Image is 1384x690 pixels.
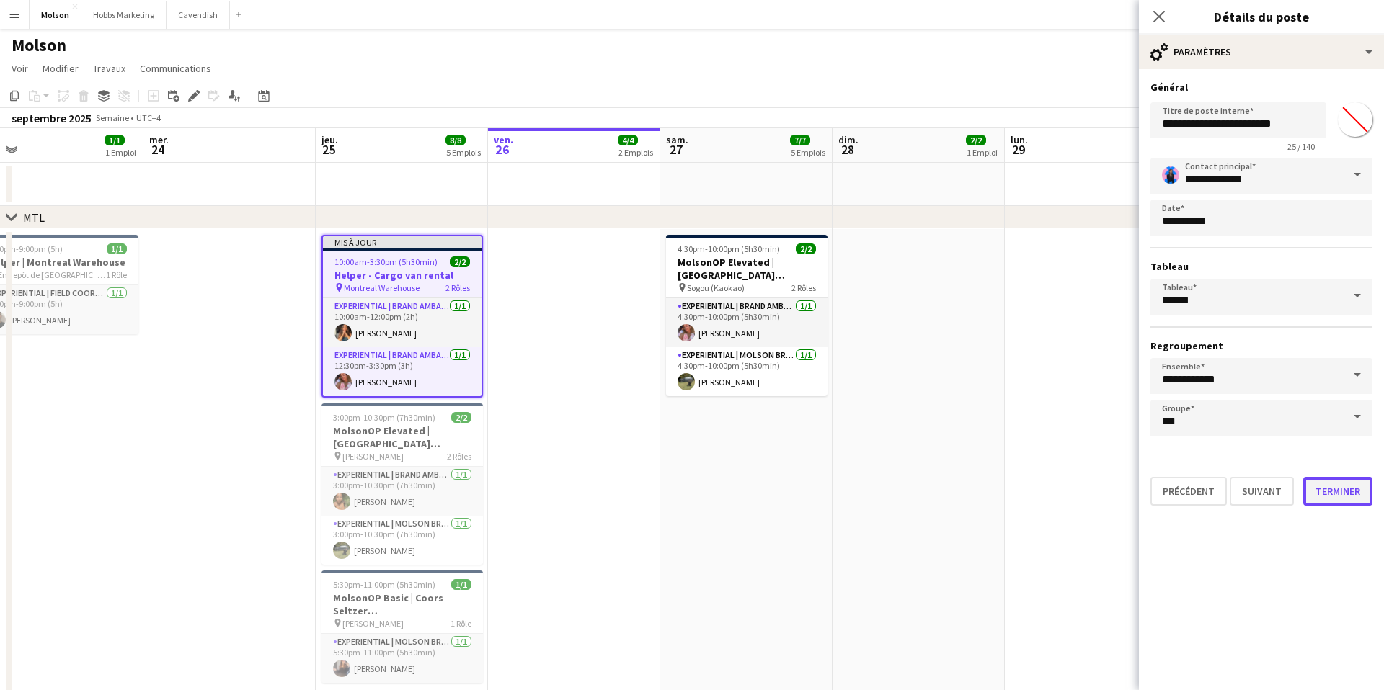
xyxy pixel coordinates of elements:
span: [PERSON_NAME] [342,618,404,629]
div: 5 Emplois [446,147,481,158]
app-job-card: 4:30pm-10:00pm (5h30min)2/2MolsonOP Elevated | [GEOGRAPHIC_DATA] ([GEOGRAPHIC_DATA], [GEOGRAPHIC_... [666,235,828,396]
h3: MolsonOP Elevated | [GEOGRAPHIC_DATA] ([GEOGRAPHIC_DATA], [GEOGRAPHIC_DATA]) [666,256,828,282]
span: Voir [12,62,28,75]
span: Travaux [93,62,125,75]
span: 8/8 [445,135,466,145]
h3: Regroupement [1150,339,1372,352]
app-card-role: Experiential | Molson Brand Specialist1/15:30pm-11:00pm (5h30min)[PERSON_NAME] [321,634,483,683]
div: septembre 2025 [12,111,92,125]
span: 29 [1008,141,1028,158]
span: 2/2 [451,412,471,423]
span: Communications [140,62,211,75]
span: 28 [836,141,859,158]
h3: MolsonOP Elevated | [GEOGRAPHIC_DATA] ([GEOGRAPHIC_DATA], [GEOGRAPHIC_DATA]) [321,424,483,450]
span: 5:30pm-11:00pm (5h30min) [333,579,435,590]
span: 1/1 [107,243,127,254]
span: 10:00am-3:30pm (5h30min) [334,256,438,267]
span: 27 [664,141,688,158]
a: Travaux [87,59,131,78]
span: 3:00pm-10:30pm (7h30min) [333,412,435,423]
h1: Molson [12,35,66,56]
app-job-card: Mis à jour10:00am-3:30pm (5h30min)2/2Helper - Cargo van rental Montreal Warehouse2 RôlesExperient... [321,235,483,398]
span: [PERSON_NAME] [342,451,404,462]
span: 2 Rôles [791,282,816,293]
app-card-role: Experiential | Molson Brand Specialist1/14:30pm-10:00pm (5h30min)[PERSON_NAME] [666,347,828,396]
span: jeu. [321,133,338,146]
span: Sogou (Kaokao) [687,282,745,293]
app-card-role: Experiential | Brand Ambassador1/13:00pm-10:30pm (7h30min)[PERSON_NAME] [321,467,483,516]
div: 2 Emplois [618,147,653,158]
a: Communications [134,59,217,78]
button: Hobbs Marketing [81,1,167,29]
span: 2 Rôles [445,282,470,293]
span: 4/4 [618,135,638,145]
button: Suivant [1230,477,1294,506]
span: 2 Rôles [447,451,471,462]
span: sam. [666,133,688,146]
span: 2/2 [796,243,816,254]
span: 2/2 [966,135,986,145]
span: 24 [147,141,169,158]
app-card-role: Experiential | Molson Brand Specialist1/13:00pm-10:30pm (7h30min)[PERSON_NAME] [321,516,483,565]
div: MTL [23,210,45,225]
span: Modifier [43,62,79,75]
span: 4:30pm-10:00pm (5h30min) [678,243,780,254]
button: Terminer [1303,477,1372,506]
span: Semaine 39 [94,112,130,134]
button: Molson [30,1,81,29]
span: Montreal Warehouse [344,282,420,293]
h3: Détails du poste [1139,7,1384,26]
span: 25 [319,141,338,158]
app-card-role: Experiential | Brand Ambassador1/110:00am-12:00pm (2h)[PERSON_NAME] [323,298,482,347]
a: Voir [6,59,34,78]
span: 7/7 [790,135,810,145]
app-card-role: Experiential | Brand Ambassador1/112:30pm-3:30pm (3h)[PERSON_NAME] [323,347,482,396]
span: mer. [149,133,169,146]
a: Modifier [37,59,84,78]
span: ven. [494,133,513,146]
span: 1 Rôle [451,618,471,629]
div: 5 Emplois [791,147,825,158]
app-job-card: 3:00pm-10:30pm (7h30min)2/2MolsonOP Elevated | [GEOGRAPHIC_DATA] ([GEOGRAPHIC_DATA], [GEOGRAPHIC_... [321,403,483,565]
h3: MolsonOP Basic | Coors Seltzer ([GEOGRAPHIC_DATA], [GEOGRAPHIC_DATA]) [321,591,483,617]
div: 1 Emploi [105,147,136,158]
span: 2/2 [450,256,470,267]
div: Paramètres [1139,35,1384,69]
h3: Helper - Cargo van rental [323,269,482,282]
app-card-role: Experiential | Brand Ambassador1/14:30pm-10:00pm (5h30min)[PERSON_NAME] [666,298,828,347]
button: Cavendish [167,1,230,29]
div: Mis à jour [323,236,482,248]
span: dim. [838,133,859,146]
span: 26 [492,141,513,158]
span: 1/1 [105,135,125,145]
span: 1/1 [451,579,471,590]
span: lun. [1011,133,1028,146]
span: 25 / 140 [1276,141,1326,152]
app-job-card: 5:30pm-11:00pm (5h30min)1/1MolsonOP Basic | Coors Seltzer ([GEOGRAPHIC_DATA], [GEOGRAPHIC_DATA]) ... [321,570,483,683]
div: 1 Emploi [967,147,998,158]
button: Précédent [1150,477,1227,506]
span: 1 Rôle [106,269,127,280]
h3: Tableau [1150,260,1372,273]
h3: Général [1150,81,1372,94]
div: UTC−4 [136,112,161,123]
